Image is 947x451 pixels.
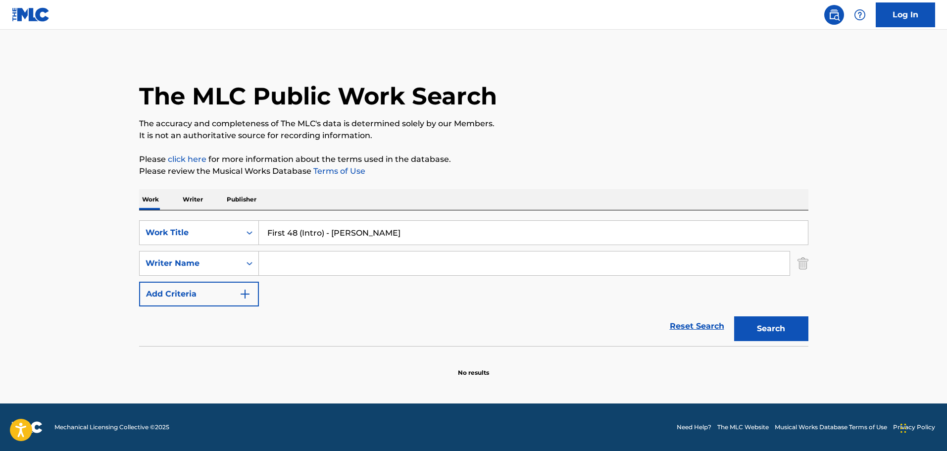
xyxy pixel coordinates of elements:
div: Work Title [146,227,235,239]
img: logo [12,421,43,433]
p: Writer [180,189,206,210]
a: The MLC Website [717,423,769,432]
a: Terms of Use [311,166,365,176]
p: Please for more information about the terms used in the database. [139,153,808,165]
img: help [854,9,866,21]
img: MLC Logo [12,7,50,22]
p: Please review the Musical Works Database [139,165,808,177]
a: click here [168,154,206,164]
a: Reset Search [665,315,729,337]
p: Work [139,189,162,210]
a: Need Help? [677,423,711,432]
p: The accuracy and completeness of The MLC's data is determined solely by our Members. [139,118,808,130]
div: Drag [900,413,906,443]
button: Add Criteria [139,282,259,306]
img: Delete Criterion [797,251,808,276]
a: Musical Works Database Terms of Use [775,423,887,432]
div: Help [850,5,870,25]
a: Privacy Policy [893,423,935,432]
a: Public Search [824,5,844,25]
a: Log In [876,2,935,27]
form: Search Form [139,220,808,346]
p: No results [458,356,489,377]
div: Writer Name [146,257,235,269]
img: 9d2ae6d4665cec9f34b9.svg [239,288,251,300]
h1: The MLC Public Work Search [139,81,497,111]
img: search [828,9,840,21]
iframe: Chat Widget [897,403,947,451]
p: It is not an authoritative source for recording information. [139,130,808,142]
p: Publisher [224,189,259,210]
span: Mechanical Licensing Collective © 2025 [54,423,169,432]
button: Search [734,316,808,341]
